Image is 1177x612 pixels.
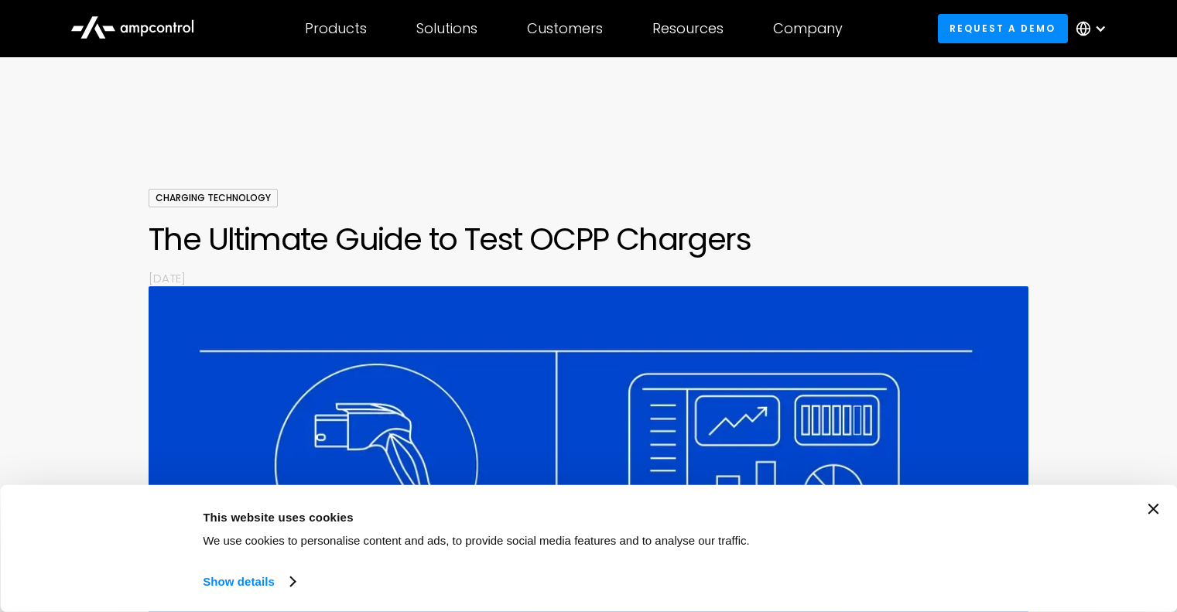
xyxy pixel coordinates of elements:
[203,508,863,526] div: This website uses cookies
[773,20,843,37] div: Company
[938,14,1068,43] a: Request a demo
[652,20,724,37] div: Resources
[149,189,278,207] div: Charging Technology
[416,20,477,37] div: Solutions
[149,221,1028,258] h1: The Ultimate Guide to Test OCPP Chargers
[203,534,750,547] span: We use cookies to personalise content and ads, to provide social media features and to analyse ou...
[527,20,603,37] div: Customers
[203,570,294,593] a: Show details
[1148,504,1158,515] button: Close banner
[305,20,367,37] div: Products
[898,504,1119,549] button: Okay
[149,270,1028,286] p: [DATE]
